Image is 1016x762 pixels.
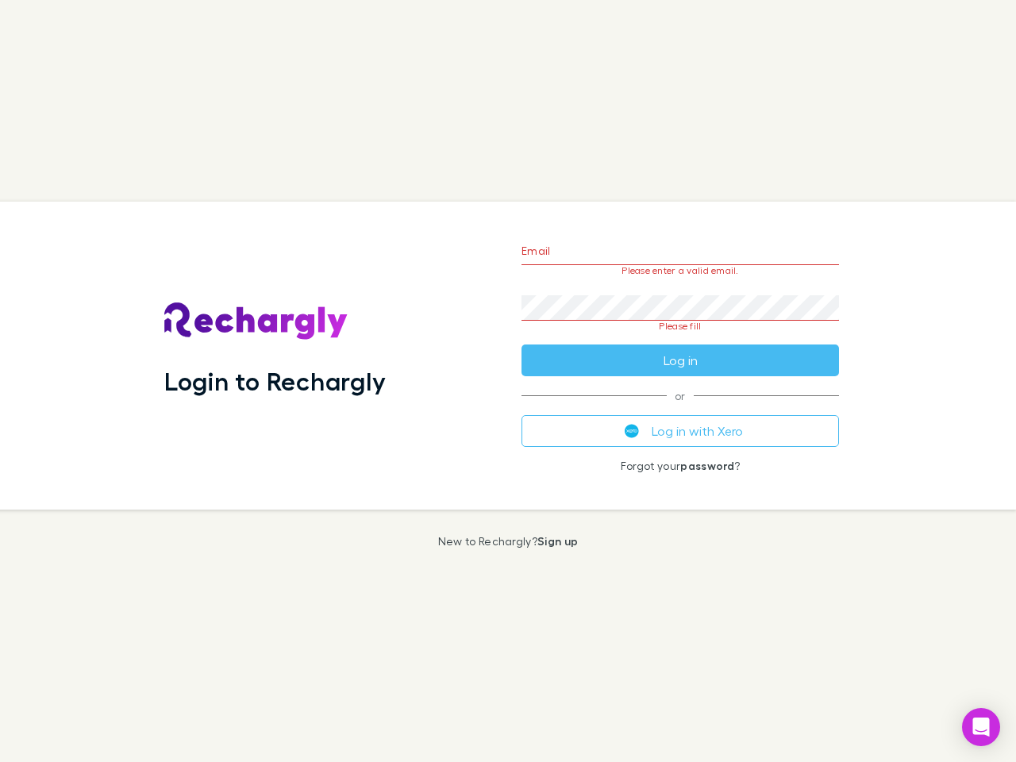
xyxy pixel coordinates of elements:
img: Rechargly's Logo [164,302,348,341]
span: or [521,395,839,396]
button: Log in [521,344,839,376]
div: Open Intercom Messenger [962,708,1000,746]
button: Log in with Xero [521,415,839,447]
p: Please fill [521,321,839,332]
h1: Login to Rechargly [164,366,386,396]
img: Xero's logo [625,424,639,438]
a: Sign up [537,534,578,548]
p: New to Rechargly? [438,535,579,548]
a: password [680,459,734,472]
p: Please enter a valid email. [521,265,839,276]
p: Forgot your ? [521,460,839,472]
